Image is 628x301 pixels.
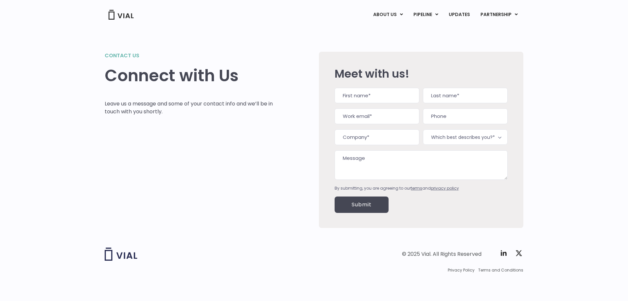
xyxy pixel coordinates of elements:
input: Company* [335,129,419,145]
a: ABOUT USMenu Toggle [368,9,408,20]
p: Leave us a message and some of your contact info and we’ll be in touch with you shortly. [105,100,273,116]
input: First name* [335,88,419,103]
input: Last name* [423,88,508,103]
a: UPDATES [444,9,475,20]
input: Phone [423,108,508,124]
a: PARTNERSHIPMenu Toggle [475,9,523,20]
input: Work email* [335,108,419,124]
h1: Connect with Us [105,66,273,85]
img: Vial logo wih "Vial" spelled out [105,248,137,261]
img: Vial Logo [108,10,134,20]
a: Terms and Conditions [478,267,523,273]
div: © 2025 Vial. All Rights Reserved [402,251,481,258]
a: privacy policy [431,185,459,191]
a: terms [411,185,422,191]
span: Which best describes you?* [423,129,508,145]
h2: Contact us [105,52,273,60]
a: PIPELINEMenu Toggle [408,9,443,20]
input: Submit [335,197,389,213]
div: By submitting, you are agreeing to our and [335,185,508,191]
a: Privacy Policy [448,267,475,273]
h2: Meet with us! [335,67,508,80]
